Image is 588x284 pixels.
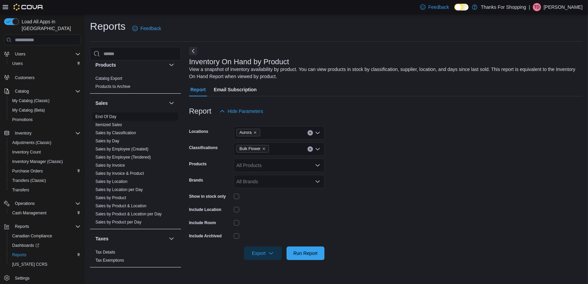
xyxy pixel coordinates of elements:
span: Purchase Orders [9,167,81,175]
button: Hide Parameters [217,104,266,118]
span: Bulk Flower [240,145,261,152]
label: Brands [189,177,203,183]
span: Sales by Product & Location [95,203,146,209]
span: Load All Apps in [GEOGRAPHIC_DATA] [19,18,81,32]
button: Inventory Manager (Classic) [7,157,83,166]
button: Open list of options [315,163,320,168]
span: Email Subscription [214,83,257,96]
a: Catalog Export [95,76,122,81]
button: Settings [1,273,83,283]
span: Inventory [15,131,31,136]
p: | [529,3,530,11]
a: Feedback [130,22,164,35]
span: Inventory Manager (Classic) [12,159,63,164]
button: Clear input [308,146,313,152]
a: Settings [12,274,32,282]
span: My Catalog (Beta) [12,108,45,113]
a: Dashboards [7,241,83,250]
span: Users [9,60,81,68]
label: Products [189,161,207,167]
button: Remove Aurora from selection in this group [253,131,257,135]
a: Inventory Manager (Classic) [9,158,66,166]
button: Transfers (Classic) [7,176,83,185]
span: Sales by Day [95,138,119,144]
span: Dashboards [12,243,39,248]
span: Dashboards [9,241,81,250]
span: Reports [12,252,26,258]
h3: Products [95,62,116,68]
button: Sales [167,99,176,107]
span: Sales by Invoice & Product [95,171,144,176]
span: Transfers (Classic) [9,176,81,185]
button: Export [244,246,282,260]
span: My Catalog (Classic) [9,97,81,105]
a: My Catalog (Classic) [9,97,52,105]
button: Transfers [7,185,83,195]
span: Adjustments (Classic) [12,140,51,145]
span: Inventory [12,129,81,137]
span: Tax Details [95,250,115,255]
button: Open list of options [315,130,320,136]
span: Bulk Flower [236,145,269,152]
h3: Taxes [95,235,109,242]
span: Sales by Employee (Created) [95,146,149,152]
a: Cash Management [9,209,49,217]
p: Thanks For Shopping [481,3,526,11]
a: End Of Day [95,114,116,119]
button: My Catalog (Classic) [7,96,83,105]
a: Sales by Day [95,139,119,143]
p: [PERSON_NAME] [544,3,583,11]
button: Catalog [12,87,31,95]
button: Customers [1,72,83,82]
span: Sales by Product per Day [95,219,141,225]
a: Products to Archive [95,84,130,89]
span: Cash Management [9,209,81,217]
a: Sales by Product & Location [95,204,146,208]
a: Sales by Classification [95,131,136,135]
h3: Report [189,107,211,115]
span: Transfers [9,186,81,194]
a: Tax Exemptions [95,258,124,263]
button: Operations [1,199,83,208]
span: Sales by Classification [95,130,136,136]
button: Promotions [7,115,83,124]
label: Include Room [189,220,216,226]
button: Purchase Orders [7,166,83,176]
button: Cash Management [7,208,83,218]
img: Cova [14,4,44,10]
a: Itemized Sales [95,122,122,127]
button: Catalog [1,87,83,96]
button: Adjustments (Classic) [7,138,83,147]
div: Taxes [90,248,181,267]
h1: Reports [90,20,126,33]
button: Operations [12,199,38,208]
span: Inventory Manager (Classic) [9,158,81,166]
span: Settings [12,274,81,282]
span: Reports [12,222,81,231]
button: Canadian Compliance [7,231,83,241]
h3: Inventory On Hand by Product [189,58,289,66]
span: Hide Parameters [228,108,263,115]
div: Products [90,74,181,93]
span: Export [248,246,278,260]
span: Purchase Orders [12,168,43,174]
a: Sales by Employee (Tendered) [95,155,151,160]
a: Promotions [9,116,36,124]
span: Cash Management [12,210,46,216]
a: Dashboards [9,241,42,250]
button: Open list of options [315,146,320,152]
span: Reports [9,251,81,259]
span: Sales by Product [95,195,126,200]
a: My Catalog (Beta) [9,106,48,114]
span: Operations [12,199,81,208]
button: Inventory Count [7,147,83,157]
a: Customers [12,74,37,82]
span: Operations [15,201,35,206]
span: Canadian Compliance [9,232,81,240]
button: Reports [12,222,32,231]
button: Users [7,59,83,68]
span: Sales by Product & Location per Day [95,211,162,217]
